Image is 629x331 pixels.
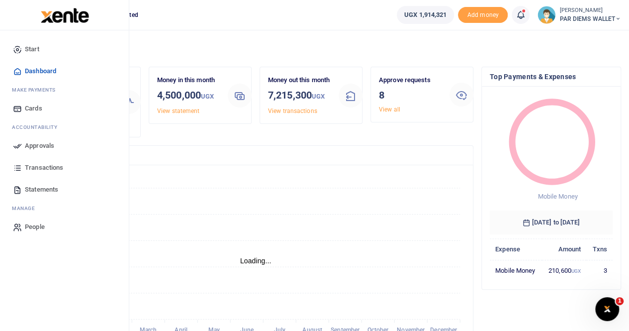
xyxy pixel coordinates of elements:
[312,93,325,100] small: UGX
[458,10,508,18] a: Add money
[490,71,613,82] h4: Top Payments & Expenses
[586,260,613,281] td: 3
[240,257,271,265] text: Loading...
[538,6,621,24] a: profile-user [PERSON_NAME] PAR DIEMS WALLET
[542,260,586,281] td: 210,600
[25,222,45,232] span: People
[458,7,508,23] li: Toup your wallet
[379,106,400,113] a: View all
[8,82,121,98] li: M
[397,6,454,24] a: UGX 1,914,321
[8,38,121,60] a: Start
[38,43,621,54] h4: Hello Pricillah
[379,75,442,86] p: Approve requests
[157,75,220,86] p: Money in this month
[490,238,542,260] th: Expense
[458,7,508,23] span: Add money
[538,193,577,200] span: Mobile Money
[538,6,555,24] img: profile-user
[17,86,56,94] span: ake Payments
[595,297,619,321] iframe: Intercom live chat
[379,88,442,103] h3: 8
[201,93,214,100] small: UGX
[571,268,581,274] small: UGX
[25,163,63,173] span: Transactions
[490,260,542,281] td: Mobile Money
[268,75,331,86] p: Money out this month
[17,205,35,212] span: anage
[25,141,54,151] span: Approvals
[268,108,317,114] a: View transactions
[8,60,121,82] a: Dashboard
[268,88,331,104] h3: 7,215,300
[40,11,89,18] a: logo-small logo-large logo-large
[19,123,57,131] span: countability
[8,98,121,119] a: Cards
[8,201,121,216] li: M
[559,6,621,15] small: [PERSON_NAME]
[559,14,621,23] span: PAR DIEMS WALLET
[25,44,39,54] span: Start
[25,66,56,76] span: Dashboard
[404,10,447,20] span: UGX 1,914,321
[8,216,121,238] a: People
[8,135,121,157] a: Approvals
[616,297,624,305] span: 1
[46,150,465,161] h4: Transactions Overview
[25,104,42,113] span: Cards
[157,108,199,114] a: View statement
[8,119,121,135] li: Ac
[157,88,220,104] h3: 4,500,000
[586,238,613,260] th: Txns
[41,8,89,23] img: logo-large
[25,185,58,195] span: Statements
[393,6,458,24] li: Wallet ballance
[542,238,586,260] th: Amount
[490,211,613,234] h6: [DATE] to [DATE]
[8,157,121,179] a: Transactions
[8,179,121,201] a: Statements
